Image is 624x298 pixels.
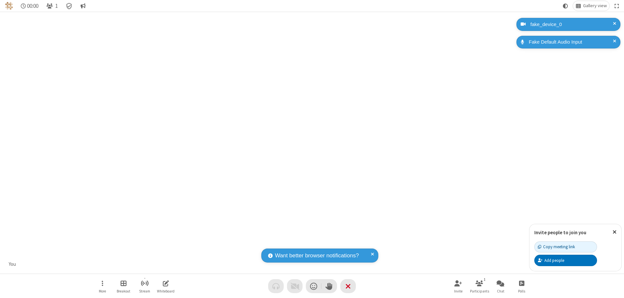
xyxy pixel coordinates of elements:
[528,21,616,28] div: fake_device_0
[583,3,607,8] span: Gallery view
[5,2,13,10] img: QA Selenium DO NOT DELETE OR CHANGE
[470,289,489,293] span: Participants
[491,277,510,295] button: Open chat
[560,1,571,11] button: Using system theme
[534,229,586,236] label: Invite people to join you
[497,289,504,293] span: Chat
[139,289,150,293] span: Stream
[526,38,616,46] div: Fake Default Audio Input
[117,289,130,293] span: Breakout
[99,289,106,293] span: More
[275,251,359,260] span: Want better browser notifications?
[287,279,303,293] button: Video
[78,1,88,11] button: Conversation
[321,279,337,293] button: Raise hand
[18,1,41,11] div: Timer
[518,289,525,293] span: Polls
[306,279,321,293] button: Send a reaction
[538,244,575,250] div: Copy meeting link
[470,277,489,295] button: Open participant list
[27,3,38,9] span: 00:00
[93,277,112,295] button: Open menu
[454,289,462,293] span: Invite
[156,277,175,295] button: Open shared whiteboard
[448,277,468,295] button: Invite participants (⌘+Shift+I)
[135,277,154,295] button: Start streaming
[114,277,133,295] button: Manage Breakout Rooms
[612,1,622,11] button: Fullscreen
[512,277,531,295] button: Open poll
[573,1,609,11] button: Change layout
[608,224,621,240] button: Close popover
[534,241,597,252] button: Copy meeting link
[6,261,19,268] div: You
[44,1,60,11] button: Open participant list
[534,255,597,266] button: Add people
[157,289,175,293] span: Whiteboard
[268,279,284,293] button: Audio problem - check your Internet connection or call by phone
[340,279,356,293] button: End or leave meeting
[482,277,487,282] div: 1
[63,1,75,11] div: Meeting details Encryption enabled
[55,3,58,9] span: 1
